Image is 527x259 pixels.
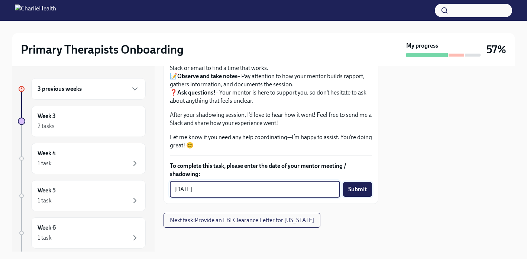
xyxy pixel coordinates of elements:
button: Submit [343,182,372,197]
h6: Week 5 [38,186,56,195]
div: 1 task [38,196,52,205]
div: 3 previous weeks [31,78,146,100]
textarea: [DATE] [174,185,336,194]
div: 2 tasks [38,122,55,130]
h6: 3 previous weeks [38,85,82,93]
h2: Primary Therapists Onboarding [21,42,184,57]
h3: 57% [486,43,506,56]
h6: Week 4 [38,149,56,157]
p: Let me know if you need any help coordinating—I’m happy to assist. You’re doing great! 😊 [170,133,372,150]
strong: Observe and take notes [177,73,237,80]
p: 📅 – If you haven’t already, reach out to them on Slack or email to find a time that works. 📝 – Pa... [170,56,372,105]
div: 1 task [38,234,52,242]
div: 1 task [38,159,52,167]
img: CharlieHealth [15,4,56,16]
label: To complete this task, please enter the date of your mentor meeting / shadowing: [170,162,372,178]
a: Week 32 tasks [18,106,146,137]
h6: Week 6 [38,224,56,232]
a: Week 61 task [18,217,146,249]
span: Next task : Provide an FBI Clearance Letter for [US_STATE] [170,217,314,224]
button: Next task:Provide an FBI Clearance Letter for [US_STATE] [164,213,320,228]
h6: Week 3 [38,112,56,120]
strong: My progress [406,42,438,50]
a: Week 41 task [18,143,146,174]
p: After your shadowing session, I’d love to hear how it went! Feel free to send me a Slack and shar... [170,111,372,127]
strong: Ask questions! [177,89,216,96]
a: Week 51 task [18,180,146,211]
span: Submit [348,186,367,193]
